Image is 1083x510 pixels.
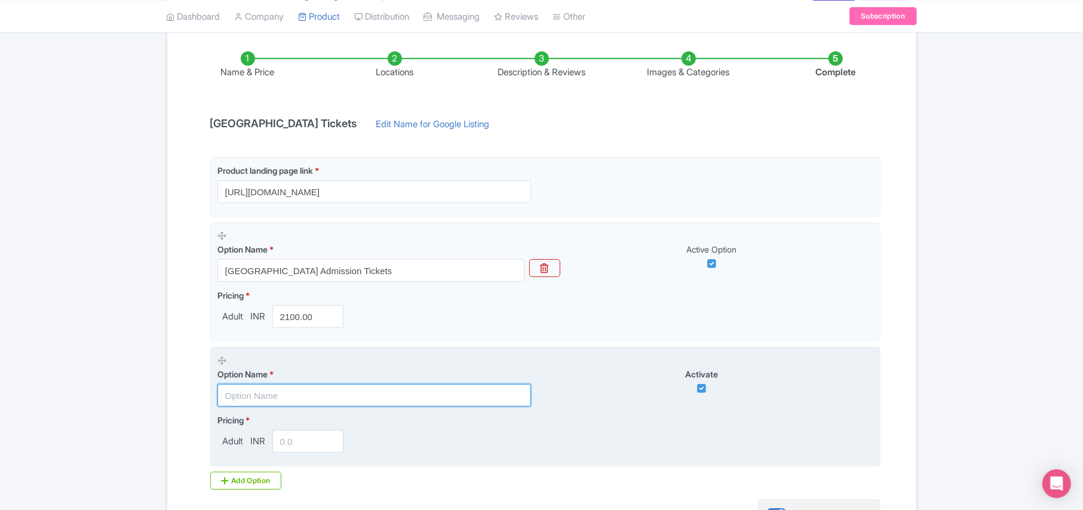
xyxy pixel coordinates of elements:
a: Edit Name for Google Listing [364,118,502,137]
span: Pricing [217,415,244,425]
a: Subscription [849,7,916,25]
span: Product landing page link [217,165,313,176]
li: Images & Categories [615,51,762,79]
li: Complete [762,51,909,79]
span: Option Name [217,369,268,379]
span: Activate [685,369,718,379]
span: Option Name [217,244,268,254]
input: Option Name [217,259,524,282]
span: INR [248,435,268,448]
span: Pricing [217,290,244,300]
div: Open Intercom Messenger [1042,469,1071,498]
input: Option Name [217,384,531,407]
span: INR [248,310,268,324]
input: 0.0 [272,430,344,453]
li: Description & Reviews [468,51,615,79]
li: Name & Price [174,51,321,79]
span: Active Option [687,244,737,254]
span: Adult [217,435,248,448]
input: 0.00 [272,305,344,328]
h4: [GEOGRAPHIC_DATA] Tickets [203,118,364,130]
span: Adult [217,310,248,324]
li: Locations [321,51,468,79]
div: Add Option [210,472,282,490]
input: Product landing page link [217,180,531,203]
